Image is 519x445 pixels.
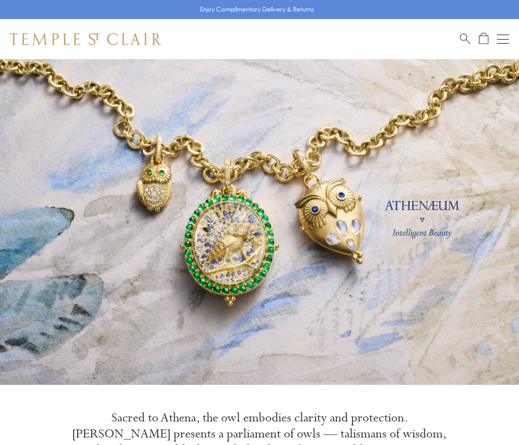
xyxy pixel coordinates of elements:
button: Open navigation [497,33,509,45]
a: Open Shopping Bag [479,33,488,45]
p: Enjoy Complimentary Delivery & Returns [200,5,314,15]
a: Search [460,33,470,45]
img: Temple St. Clair [10,33,161,45]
